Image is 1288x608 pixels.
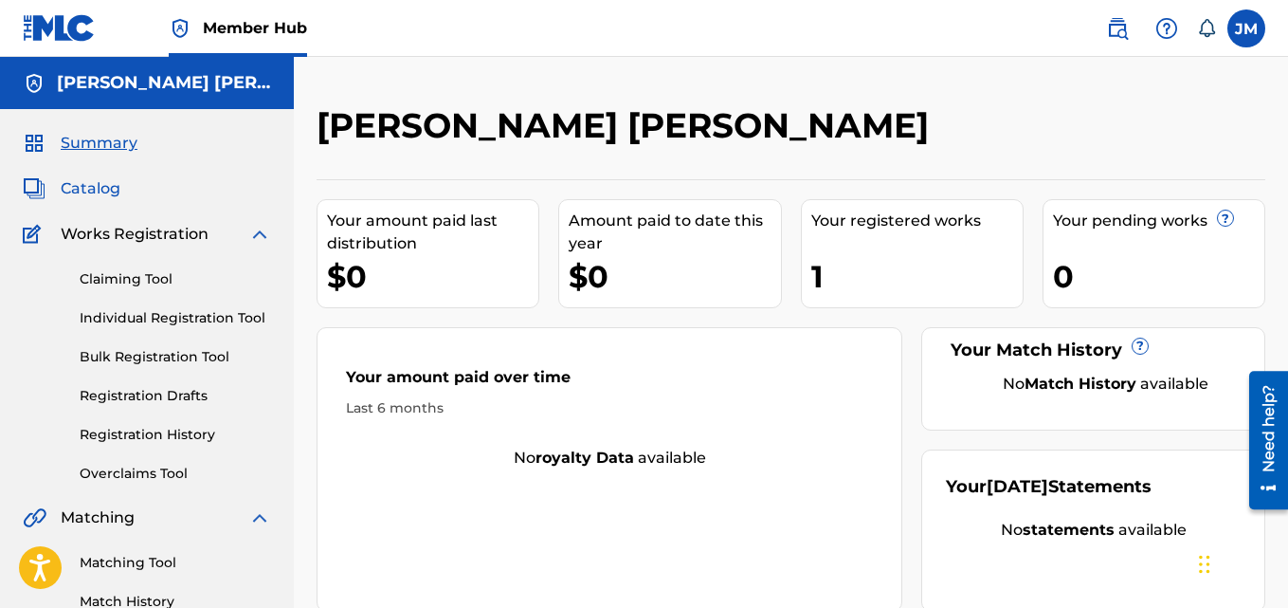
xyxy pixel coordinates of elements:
h5: Jon Josef P. Miller [57,72,271,94]
strong: Match History [1025,375,1136,393]
div: Amount paid to date this year [569,210,780,255]
h2: [PERSON_NAME] [PERSON_NAME] [317,104,938,147]
div: Notifications [1197,19,1216,38]
img: Summary [23,132,45,155]
div: Your Match History [946,338,1241,363]
div: Your amount paid over time [346,366,873,398]
div: Your registered works [811,210,1023,232]
div: Last 6 months [346,398,873,418]
a: Individual Registration Tool [80,308,271,328]
img: MLC Logo [23,14,96,42]
span: Member Hub [203,17,307,39]
img: Catalog [23,177,45,200]
strong: statements [1023,521,1115,539]
div: No available [946,519,1241,542]
a: Public Search [1098,9,1136,47]
div: $0 [327,255,538,298]
img: Matching [23,507,46,529]
div: Your Statements [946,474,1152,500]
img: search [1106,17,1129,40]
a: Bulk Registration Tool [80,347,271,367]
a: SummarySummary [23,132,137,155]
span: ? [1133,339,1148,354]
img: help [1155,17,1178,40]
a: CatalogCatalog [23,177,120,200]
a: Registration History [80,425,271,445]
iframe: Chat Widget [1193,517,1288,608]
div: No available [970,373,1241,396]
div: 1 [811,255,1023,298]
img: Top Rightsholder [169,17,191,40]
span: Catalog [61,177,120,200]
img: expand [248,223,271,246]
div: Your amount paid last distribution [327,210,538,255]
a: Matching Tool [80,553,271,573]
iframe: Resource Center [1235,363,1288,516]
a: Registration Drafts [80,386,271,406]
span: [DATE] [987,476,1048,497]
strong: royalty data [535,449,634,467]
div: Drag [1199,536,1210,593]
span: Matching [61,507,135,529]
div: Help [1148,9,1186,47]
div: $0 [569,255,780,298]
div: User Menu [1227,9,1265,47]
div: No available [317,447,901,470]
span: Works Registration [61,223,209,246]
img: Accounts [23,72,45,95]
div: 0 [1053,255,1264,298]
img: Works Registration [23,223,47,246]
span: Summary [61,132,137,155]
a: Overclaims Tool [80,464,271,484]
span: ? [1218,211,1233,226]
div: Your pending works [1053,210,1264,232]
img: expand [248,507,271,529]
a: Claiming Tool [80,269,271,289]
